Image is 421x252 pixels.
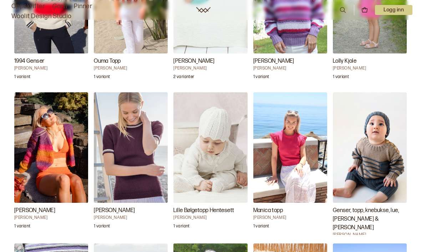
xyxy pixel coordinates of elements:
h3: Lolly Kjole [333,57,407,66]
h4: [PERSON_NAME] [253,215,327,221]
a: Manica topp [253,92,327,235]
h3: [PERSON_NAME] [173,57,247,66]
img: Olaug KleppeLille Bølgetopp Hentesett [173,92,247,203]
button: User dropdown [375,5,412,15]
a: Lille Bølgetopp Hentesett [173,92,247,235]
h4: [PERSON_NAME] [253,66,327,71]
h3: Lille Bølgetopp Hentesett [173,206,247,215]
a: Jono Pants [14,92,88,235]
h4: [PERSON_NAME] [333,232,407,238]
p: 1 variant [253,74,269,81]
h3: 1994 Genser [14,57,88,66]
h3: [PERSON_NAME] [14,206,88,215]
h4: [PERSON_NAME] [14,215,88,221]
h4: [PERSON_NAME] [173,66,247,71]
h3: Ouma Topp [94,57,168,66]
h3: Genser, topp, knebukse, lue, [PERSON_NAME] & [PERSON_NAME] [333,206,407,232]
a: Oppskrifter [11,1,45,11]
a: Garn [52,1,67,11]
p: 1 variant [14,74,30,81]
img: Brit Frafjord ØrstavikJono Pants [14,92,88,203]
h4: [PERSON_NAME] [173,215,247,221]
a: Genser, topp, knebukse, lue, sokker & teppe [333,92,407,235]
p: 1 variant [253,223,269,231]
p: 1 variant [14,223,30,231]
a: Woolit Design Studio [11,11,72,21]
h4: [PERSON_NAME] [14,66,88,71]
p: 1 variant [94,223,110,231]
a: Woolit [196,7,210,13]
a: Greta Topp [94,92,168,235]
p: 1 variant [94,74,110,81]
h3: [PERSON_NAME] [253,57,327,66]
img: Ane Kydland ThomassenManica topp [253,92,327,203]
img: Iselin HafseldGreta Topp [94,92,168,203]
a: Pinner [74,1,92,11]
p: 1 variant [173,223,189,231]
p: 1 variant [333,74,349,81]
p: Logg inn [375,5,412,15]
h4: [PERSON_NAME] [333,66,407,71]
img: Kari HaugenGenser, topp, knebukse, lue, sokker & teppe [333,92,407,203]
h4: [PERSON_NAME] [94,66,168,71]
h3: [PERSON_NAME] [94,206,168,215]
h4: [PERSON_NAME] [94,215,168,221]
h3: Manica topp [253,206,327,215]
p: 2 varianter [173,74,194,81]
